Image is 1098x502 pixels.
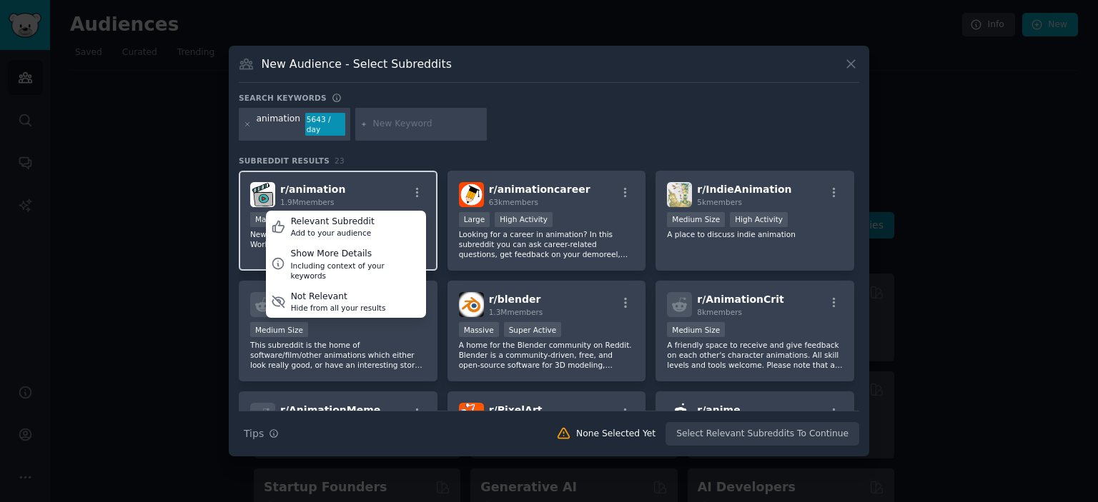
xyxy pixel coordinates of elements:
[239,156,330,166] span: Subreddit Results
[576,428,656,441] div: None Selected Yet
[257,113,301,136] div: animation
[250,182,275,207] img: animation
[489,198,538,206] span: 63k members
[495,212,553,227] div: High Activity
[459,292,484,317] img: blender
[373,118,482,131] input: New Keyword
[667,322,725,337] div: Medium Size
[459,322,499,337] div: Massive
[697,404,740,416] span: r/ anime
[250,340,426,370] p: This subreddit is the home of software/film/other animations which either look really good, or ha...
[489,308,543,316] span: 1.3M members
[290,248,420,261] div: Show More Details
[280,198,335,206] span: 1.9M members
[239,93,327,103] h3: Search keywords
[459,340,635,370] p: A home for the Blender community on Reddit. Blender is a community-driven, free, and open-source ...
[459,182,484,207] img: animationcareer
[459,212,490,227] div: Large
[335,156,345,165] span: 23
[305,113,345,136] div: 5643 / day
[291,291,386,303] div: Not Relevant
[459,229,635,259] p: Looking for a career in animation? In this subreddit you can ask career-related questions, get fe...
[667,229,843,239] p: A place to discuss indie animation
[291,228,375,238] div: Add to your audience
[697,308,742,316] span: 8k members
[489,184,590,195] span: r/ animationcareer
[250,322,308,337] div: Medium Size
[667,340,843,370] p: A friendly space to receive and give feedback on each other's character animations. All skill lev...
[280,404,380,416] span: r/ AnimationMeme
[697,198,742,206] span: 5k members
[697,293,783,305] span: r/ AnimationCrit
[667,212,725,227] div: Medium Size
[697,184,791,195] span: r/ IndieAnimation
[239,421,284,446] button: Tips
[291,216,375,229] div: Relevant Subreddit
[244,426,264,441] span: Tips
[459,403,484,428] img: PixelArt
[291,303,386,313] div: Hide from all your results
[250,212,290,227] div: Massive
[730,212,788,227] div: High Activity
[667,403,692,428] img: anime
[250,229,426,249] p: News, Shorts, and Everything Else in the World of Animation
[667,182,692,207] img: IndieAnimation
[504,322,562,337] div: Super Active
[489,293,541,305] span: r/ blender
[489,404,543,416] span: r/ PixelArt
[290,261,420,281] div: Including context of your keywords
[262,56,452,71] h3: New Audience - Select Subreddits
[280,184,345,195] span: r/ animation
